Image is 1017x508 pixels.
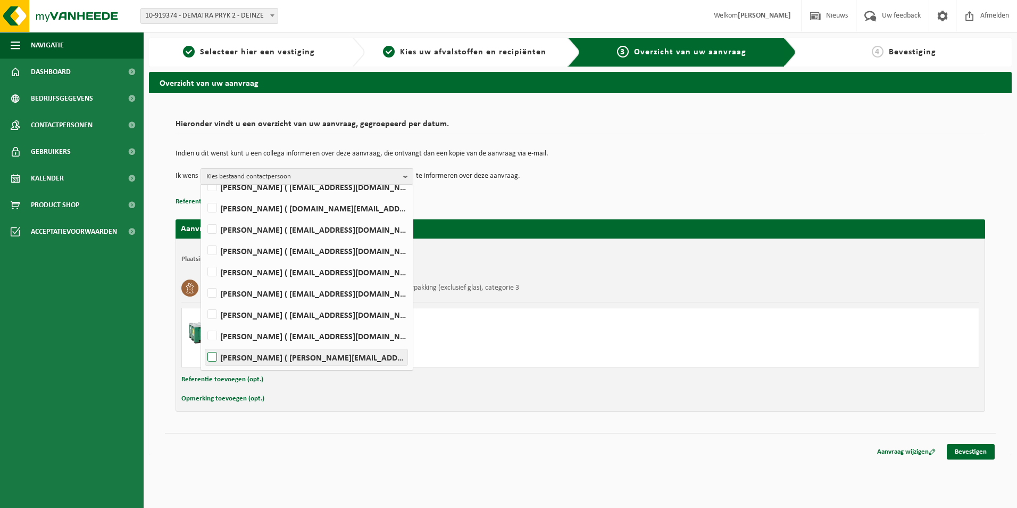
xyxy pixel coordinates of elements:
[400,48,546,56] span: Kies uw afvalstoffen en recipiënten
[416,168,520,184] p: te informeren over deze aanvraag.
[617,46,629,58] span: 3
[200,48,315,56] span: Selecteer hier een vestiging
[947,444,995,460] a: Bevestigen
[205,243,407,259] label: [PERSON_NAME] ( [EMAIL_ADDRESS][DOMAIN_NAME] )
[183,46,195,58] span: 1
[31,192,79,218] span: Product Shop
[176,168,198,184] p: Ik wens
[889,48,936,56] span: Bevestiging
[230,353,623,362] div: Aantal leveren: 10
[31,218,117,245] span: Acceptatievoorwaarden
[230,345,623,353] div: Aantal ophalen : 10
[205,179,407,195] label: [PERSON_NAME] ( [EMAIL_ADDRESS][DOMAIN_NAME] )
[31,112,93,138] span: Contactpersonen
[176,150,985,158] p: Indien u dit wenst kunt u een collega informeren over deze aanvraag, die ontvangt dan een kopie v...
[872,46,883,58] span: 4
[738,12,791,20] strong: [PERSON_NAME]
[176,120,985,134] h2: Hieronder vindt u een overzicht van uw aanvraag, gegroepeerd per datum.
[31,32,64,59] span: Navigatie
[181,392,264,406] button: Opmerking toevoegen (opt.)
[206,169,399,185] span: Kies bestaand contactpersoon
[205,200,407,216] label: [PERSON_NAME] ( [DOMAIN_NAME][EMAIL_ADDRESS][DOMAIN_NAME] )
[149,72,1012,93] h2: Overzicht van uw aanvraag
[140,8,278,24] span: 10-919374 - DEMATRA PRYK 2 - DEINZE
[181,373,263,387] button: Referentie toevoegen (opt.)
[205,222,407,237] label: [PERSON_NAME] ( [EMAIL_ADDRESS][DOMAIN_NAME] )
[141,9,278,23] span: 10-919374 - DEMATRA PRYK 2 - DEINZE
[205,264,407,280] label: [PERSON_NAME] ( [EMAIL_ADDRESS][DOMAIN_NAME] )
[31,138,71,165] span: Gebruikers
[154,46,344,59] a: 1Selecteer hier een vestiging
[370,46,560,59] a: 2Kies uw afvalstoffen en recipiënten
[31,59,71,85] span: Dashboard
[205,307,407,323] label: [PERSON_NAME] ( [EMAIL_ADDRESS][DOMAIN_NAME] )
[205,285,407,301] label: [PERSON_NAME] ( [EMAIL_ADDRESS][DOMAIN_NAME] )
[205,349,407,365] label: [PERSON_NAME] ( [PERSON_NAME][EMAIL_ADDRESS][DOMAIN_NAME] )
[230,331,623,339] div: Ophalen en plaatsen lege
[187,314,219,346] img: PB-LB-0680-HPE-GN-01.png
[181,225,261,233] strong: Aanvraag voor [DATE]
[31,85,93,112] span: Bedrijfsgegevens
[205,328,407,344] label: [PERSON_NAME] ( [EMAIL_ADDRESS][DOMAIN_NAME] )
[181,256,228,263] strong: Plaatsingsadres:
[176,195,257,209] button: Referentie toevoegen (opt.)
[869,444,944,460] a: Aanvraag wijzigen
[634,48,746,56] span: Overzicht van uw aanvraag
[31,165,64,192] span: Kalender
[201,168,413,184] button: Kies bestaand contactpersoon
[383,46,395,58] span: 2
